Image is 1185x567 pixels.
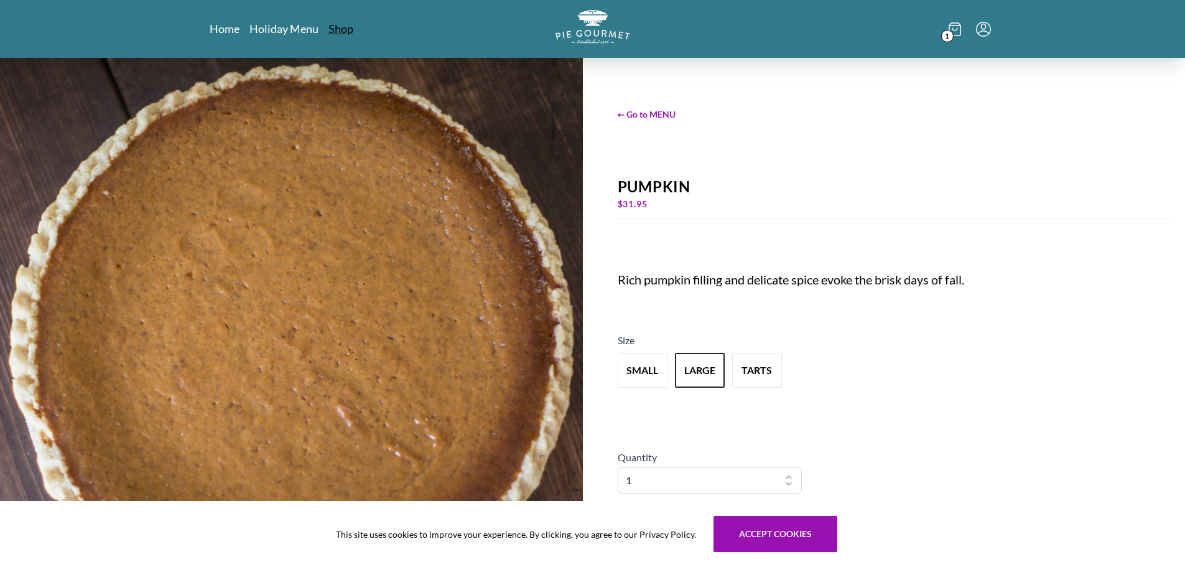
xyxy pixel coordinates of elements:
[555,10,630,44] img: logo
[618,271,976,288] div: Rich pumpkin filling and delicate spice evoke the brisk days of fall.
[328,21,353,36] a: Shop
[618,108,1171,121] span: ← Go to MENU
[618,467,802,494] select: Quantity
[336,528,696,541] span: This site uses cookies to improve your experience. By clicking, you agree to our Privacy Policy.
[618,451,657,463] span: Quantity
[976,22,991,37] button: Menu
[618,334,634,346] span: Size
[618,178,1171,195] div: Pumpkin
[941,30,954,42] span: 1
[675,353,725,388] button: Variant Swatch
[249,21,318,36] a: Holiday Menu
[618,195,1171,213] div: $ 31.95
[713,516,837,552] button: Accept cookies
[618,353,667,388] button: Variant Swatch
[555,10,630,48] a: Logo
[732,353,782,388] button: Variant Swatch
[210,21,239,36] a: Home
